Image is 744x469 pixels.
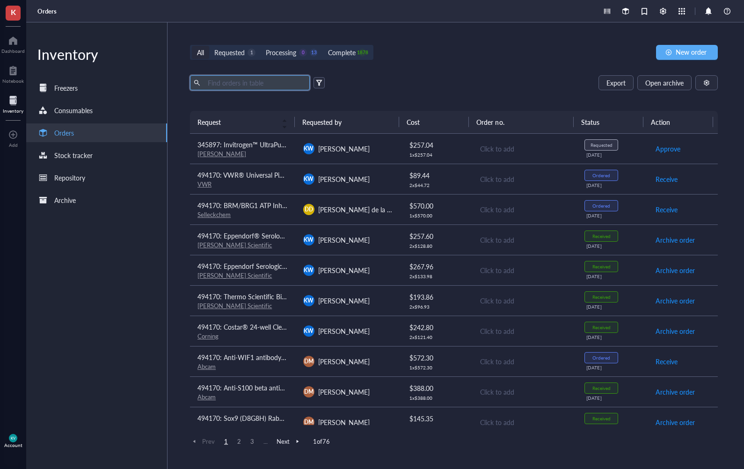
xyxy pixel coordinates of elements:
a: Abcam [197,392,216,401]
td: Click to add [472,255,577,285]
div: Ordered [592,203,610,209]
div: Inventory [26,45,167,64]
span: 494170: Thermo Scientific BioLite Cell Culture Treated Flasks (T75) [197,292,390,301]
span: Archive order [656,387,695,397]
a: Orders [37,7,58,15]
div: Add [9,142,18,148]
span: ... [260,437,271,446]
span: DD [305,205,313,214]
div: Click to add [480,144,570,154]
span: [PERSON_NAME] [318,235,370,245]
a: Archive [26,191,167,209]
span: Prev [190,437,215,446]
div: [DATE] [586,274,640,279]
div: 1 [248,49,255,57]
div: Processing [266,47,296,58]
a: [PERSON_NAME] Scientific [197,301,272,310]
td: Click to add [472,346,577,376]
div: Orders [54,128,74,138]
div: All [197,47,204,58]
div: $ 257.04 [409,140,464,150]
td: Click to add [472,285,577,316]
div: 1 x $ 572.30 [409,365,464,370]
span: DM [304,418,314,426]
div: Click to add [480,326,570,336]
span: [PERSON_NAME] [318,266,370,275]
span: Archive order [656,235,695,245]
a: Corning [197,332,219,340]
div: $ 572.30 [409,353,464,363]
span: 345897: Invitrogen™ UltraPure™ DNase/RNase-Free Distilled Water (10x500mL) [197,140,431,149]
button: Archive order [655,263,695,278]
span: 494170: Anti-WIF1 antibody [EPR9385] [197,353,314,362]
button: Archive order [655,324,695,339]
div: [DATE] [586,182,640,188]
a: Abcam [197,362,216,371]
div: Click to add [480,265,570,275]
td: Click to add [472,376,577,407]
button: Receive [655,202,678,217]
div: Dashboard [1,48,25,54]
div: Received [592,233,611,239]
div: Ordered [592,173,610,178]
span: Next [277,437,302,446]
button: Receive [655,172,678,187]
div: segmented control [190,45,373,60]
span: 3 [247,437,258,446]
div: [DATE] [586,334,640,340]
span: K [11,6,16,18]
div: Click to add [480,387,570,397]
a: [PERSON_NAME] Scientific [197,240,272,249]
div: Consumables [54,105,93,115]
a: Freezers [26,79,167,97]
div: $ 570.00 [409,201,464,211]
div: [DATE] [586,395,640,401]
span: KV [11,436,16,440]
button: Approve [655,141,681,156]
span: Archive order [656,265,695,275]
div: Click to add [480,296,570,306]
span: Archive order [656,296,695,306]
a: [PERSON_NAME] [197,149,246,158]
div: Ordered [592,355,610,361]
div: Click to add [480,204,570,215]
div: 2 x $ 96.93 [409,304,464,310]
a: Notebook [2,63,24,84]
span: 2 [233,437,245,446]
button: Receive [655,354,678,369]
div: Click to add [480,174,570,184]
div: $ 257.60 [409,231,464,241]
div: 13 [310,49,318,57]
div: 2 x $ 121.40 [409,334,464,340]
span: Approve [656,144,680,154]
div: Account [4,442,22,448]
span: [PERSON_NAME] [318,357,370,366]
div: Archive [54,195,76,205]
button: Archive order [655,415,695,430]
div: 2 x $ 128.80 [409,243,464,249]
div: $ 145.35 [409,413,464,424]
a: Stock tracker [26,146,167,165]
td: Click to add [472,224,577,255]
th: Cost [399,111,469,133]
div: [DATE] [586,243,640,249]
span: 1 [220,437,232,446]
span: [PERSON_NAME] [318,418,370,427]
th: Action [643,111,713,133]
span: DM [304,388,314,396]
span: DM [304,357,314,366]
div: Repository [54,173,85,183]
span: KW [304,327,314,335]
span: KW [304,296,314,305]
button: Archive order [655,384,695,399]
a: Repository [26,168,167,187]
a: Inventory [3,93,23,114]
div: 2 x $ 133.98 [409,274,464,279]
button: Export [598,75,634,90]
span: Archive order [656,417,695,427]
a: Dashboard [1,33,25,54]
div: Requested [214,47,245,58]
div: Received [592,385,611,391]
span: Export [606,79,626,87]
td: Click to add [472,407,577,437]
